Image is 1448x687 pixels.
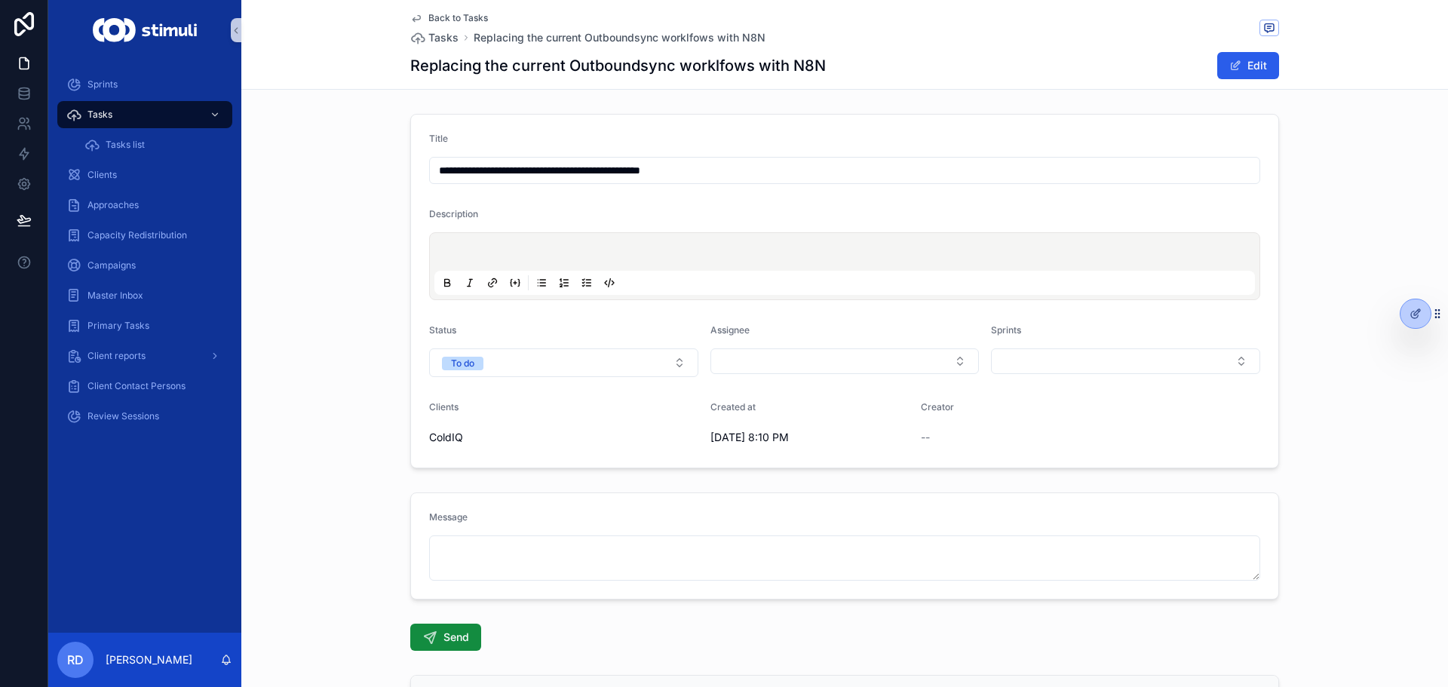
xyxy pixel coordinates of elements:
[75,131,232,158] a: Tasks list
[710,348,980,374] button: Select Button
[428,30,459,45] span: Tasks
[87,109,112,121] span: Tasks
[429,430,463,445] span: ColdIQ
[87,320,149,332] span: Primary Tasks
[710,401,756,413] span: Created at
[429,348,698,377] button: Select Button
[57,192,232,219] a: Approaches
[87,350,146,362] span: Client reports
[87,290,143,302] span: Master Inbox
[48,60,241,449] div: scrollable content
[710,430,910,445] span: [DATE] 8:10 PM
[429,511,468,523] span: Message
[451,357,474,370] div: To do
[991,348,1260,374] button: Select Button
[87,229,187,241] span: Capacity Redistribution
[57,222,232,249] a: Capacity Redistribution
[429,401,459,413] span: Clients
[921,430,930,445] span: --
[93,18,196,42] img: App logo
[410,30,459,45] a: Tasks
[87,169,117,181] span: Clients
[429,208,478,219] span: Description
[443,630,469,645] span: Send
[1217,52,1279,79] button: Edit
[428,12,488,24] span: Back to Tasks
[57,101,232,128] a: Tasks
[710,324,750,336] span: Assignee
[106,652,192,667] p: [PERSON_NAME]
[57,373,232,400] a: Client Contact Persons
[429,324,456,336] span: Status
[410,55,826,76] h1: Replacing the current Outboundsync worklfows with N8N
[474,30,765,45] a: Replacing the current Outboundsync worklfows with N8N
[87,78,118,90] span: Sprints
[87,410,159,422] span: Review Sessions
[57,342,232,370] a: Client reports
[57,252,232,279] a: Campaigns
[57,403,232,430] a: Review Sessions
[67,651,84,669] span: RD
[410,624,481,651] button: Send
[57,161,232,189] a: Clients
[921,401,954,413] span: Creator
[57,71,232,98] a: Sprints
[106,139,145,151] span: Tasks list
[57,282,232,309] a: Master Inbox
[87,380,186,392] span: Client Contact Persons
[410,12,488,24] a: Back to Tasks
[87,259,136,271] span: Campaigns
[57,312,232,339] a: Primary Tasks
[429,133,448,144] span: Title
[87,199,139,211] span: Approaches
[991,324,1021,336] span: Sprints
